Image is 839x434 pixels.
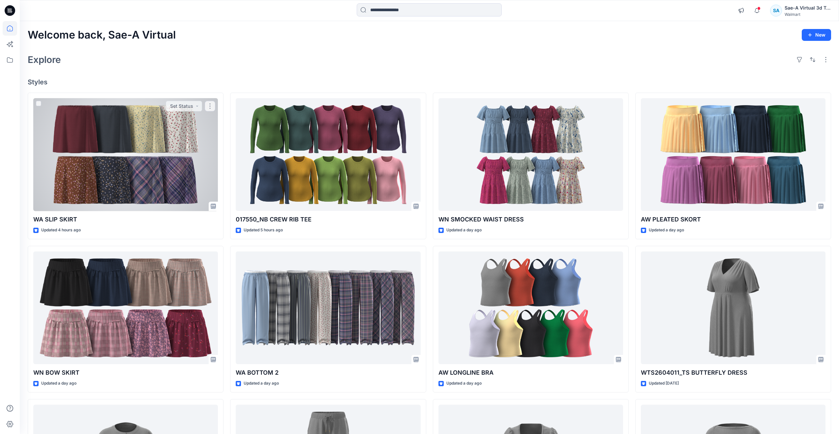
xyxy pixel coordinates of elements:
p: AW PLEATED SKORT [641,215,825,224]
p: WN SMOCKED WAIST DRESS [438,215,623,224]
p: Updated a day ago [446,227,482,234]
button: New [802,29,831,41]
a: WA BOTTOM 2 [236,251,420,364]
a: WTS2604011_TS BUTTERFLY DRESS [641,251,825,364]
a: AW LONGLINE BRA [438,251,623,364]
a: WN BOW SKIRT [33,251,218,364]
a: AW PLEATED SKORT [641,98,825,211]
a: WA SLIP SKIRT [33,98,218,211]
a: 017550_NB CREW RIB TEE [236,98,420,211]
p: WTS2604011_TS BUTTERFLY DRESS [641,368,825,377]
p: WN BOW SKIRT [33,368,218,377]
h4: Styles [28,78,831,86]
p: 017550_NB CREW RIB TEE [236,215,420,224]
p: Updated 5 hours ago [244,227,283,234]
a: WN SMOCKED WAIST DRESS [438,98,623,211]
h2: Explore [28,54,61,65]
p: Updated a day ago [446,380,482,387]
p: AW LONGLINE BRA [438,368,623,377]
h2: Welcome back, Sae-A Virtual [28,29,176,41]
p: Updated [DATE] [649,380,679,387]
p: Updated a day ago [649,227,684,234]
div: SA [770,5,782,16]
p: WA BOTTOM 2 [236,368,420,377]
div: Sae-A Virtual 3d Team [785,4,831,12]
div: Walmart [785,12,831,17]
p: Updated a day ago [244,380,279,387]
p: Updated a day ago [41,380,76,387]
p: Updated 4 hours ago [41,227,81,234]
p: WA SLIP SKIRT [33,215,218,224]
